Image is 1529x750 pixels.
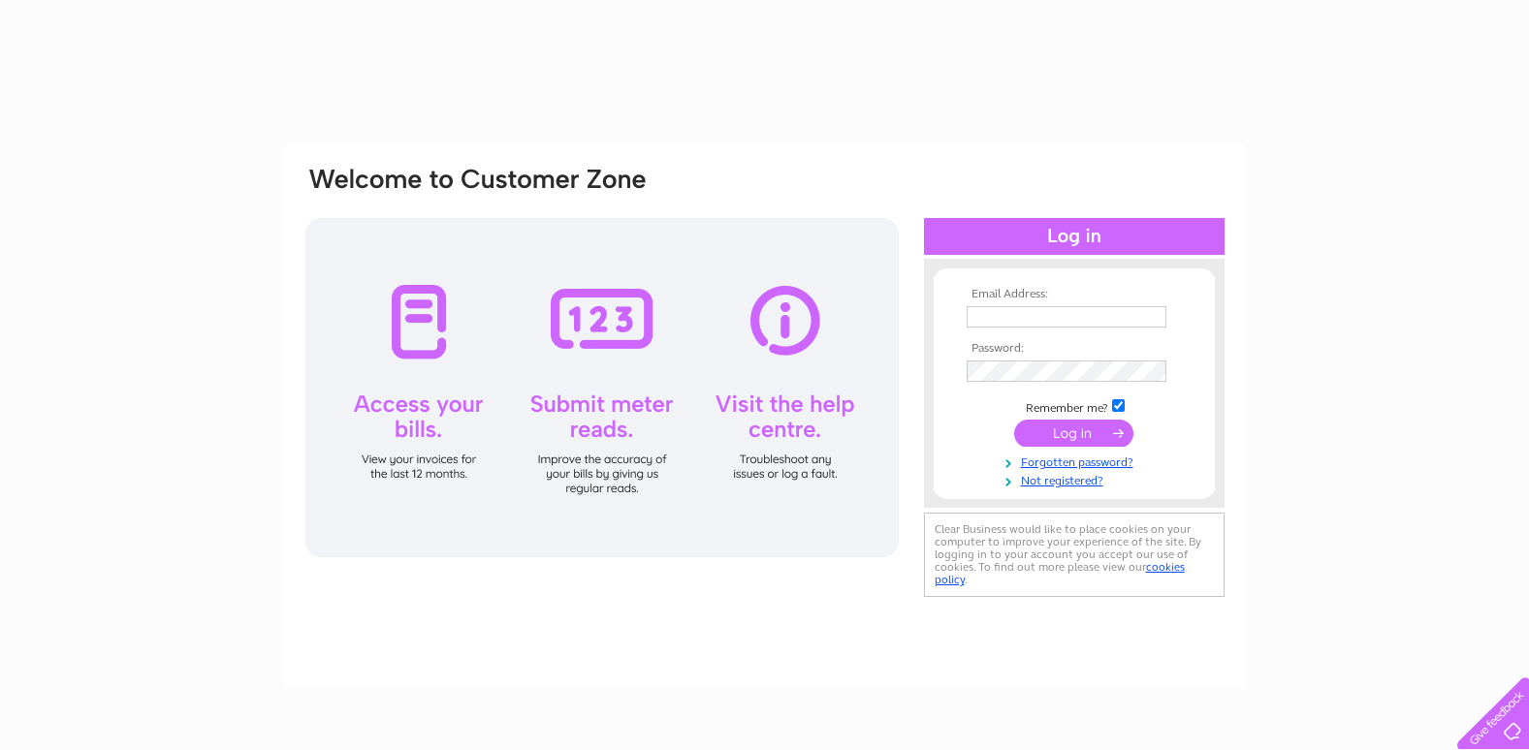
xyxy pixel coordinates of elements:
th: Email Address: [962,288,1187,301]
a: Not registered? [967,470,1187,488]
a: cookies policy [935,560,1185,586]
a: Forgotten password? [967,452,1187,470]
th: Password: [962,342,1187,356]
input: Submit [1014,420,1133,447]
div: Clear Business would like to place cookies on your computer to improve your experience of the sit... [924,513,1225,597]
td: Remember me? [962,396,1187,416]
